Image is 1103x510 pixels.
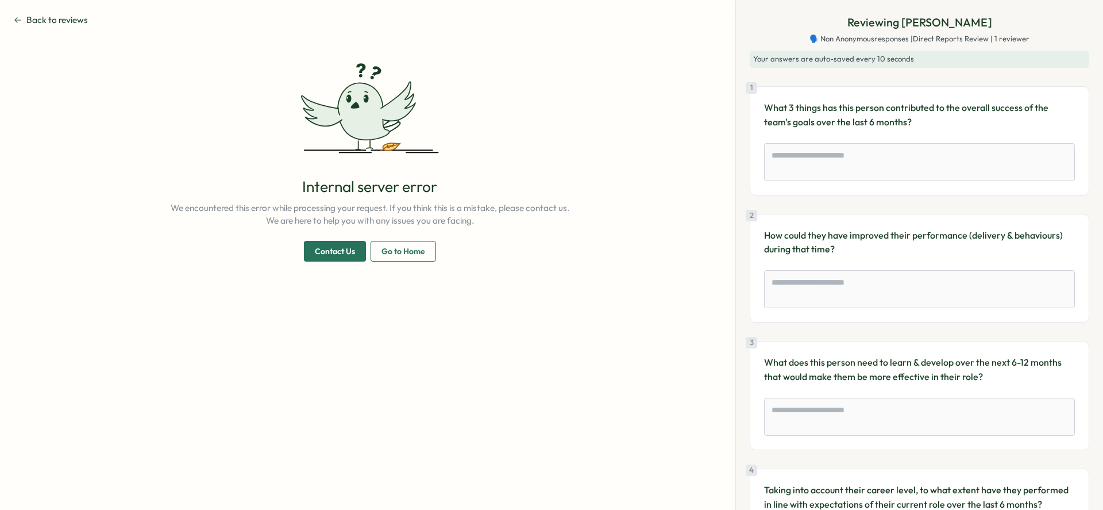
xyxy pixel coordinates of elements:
div: 3 [746,337,757,348]
span: Contact Us [315,241,355,261]
p: We encountered this error while processing your request. If you think this is a mistake, please c... [171,202,569,227]
p: Reviewing [PERSON_NAME] [847,14,992,32]
button: Back to reviews [14,14,88,26]
span: Back to reviews [26,14,88,26]
p: Internal server error [302,177,437,197]
div: 2 [746,210,757,221]
p: What 3 things has this person contributed to the overall success of the team's goals over the las... [764,101,1075,129]
div: 4 [746,465,757,476]
span: 🗣️ Non Anonymous responses | Direct Reports Review | 1 reviewer [809,34,1029,44]
div: 1 [746,82,757,94]
span: Your answers are auto-saved every 10 seconds [753,54,914,63]
p: What does this person need to learn & develop over the next 6-12 months that would make them be m... [764,355,1075,384]
span: Go to Home [381,241,425,261]
p: How could they have improved their performance (delivery & behaviours) during that time? [764,228,1075,257]
button: Go to Home [371,241,436,262]
button: Contact Us [304,241,366,262]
